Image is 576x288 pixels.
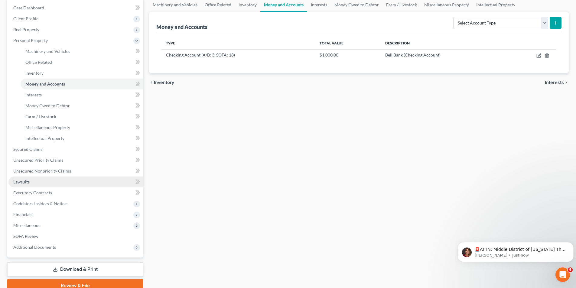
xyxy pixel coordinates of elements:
[8,231,143,242] a: SOFA Review
[320,52,338,57] span: $1,000.00
[25,60,52,65] span: Office Related
[545,80,564,85] span: Interests
[25,125,70,130] span: Miscellaneous Property
[13,234,38,239] span: SOFA Review
[385,52,441,57] span: Bell Bank (Checking Account)
[13,244,56,250] span: Additional Documents
[8,187,143,198] a: Executory Contracts
[21,89,143,100] a: Interests
[13,5,44,10] span: Case Dashboard
[25,81,65,86] span: Money and Accounts
[555,267,570,282] iframe: Intercom live chat
[320,41,343,45] span: Total Value
[21,111,143,122] a: Farm / Livestock
[21,79,143,89] a: Money and Accounts
[13,212,32,217] span: Financials
[149,80,174,85] button: chevron_left Inventory
[21,133,143,144] a: Intellectual Property
[21,46,143,57] a: Machinery and Vehicles
[25,136,64,141] span: Intellectual Property
[21,122,143,133] a: Miscellaneous Property
[13,157,63,163] span: Unsecured Priority Claims
[13,201,68,206] span: Codebtors Insiders & Notices
[8,166,143,176] a: Unsecured Nonpriority Claims
[25,70,44,76] span: Inventory
[13,190,52,195] span: Executory Contracts
[13,27,39,32] span: Real Property
[455,229,576,272] iframe: Intercom notifications message
[13,179,30,184] span: Lawsuits
[13,168,71,173] span: Unsecured Nonpriority Claims
[8,155,143,166] a: Unsecured Priority Claims
[25,49,70,54] span: Machinery and Vehicles
[21,100,143,111] a: Money Owed to Debtor
[564,80,569,85] i: chevron_right
[25,103,70,108] span: Money Owed to Debtor
[25,92,42,97] span: Interests
[166,41,175,45] span: Type
[8,176,143,187] a: Lawsuits
[25,114,56,119] span: Farm / Livestock
[385,41,410,45] span: Description
[21,57,143,68] a: Office Related
[154,80,174,85] span: Inventory
[13,147,42,152] span: Secured Claims
[166,52,235,57] span: Checking Account (A/B: 3, SOFA: 18)
[8,2,143,13] a: Case Dashboard
[568,267,573,272] span: 4
[545,80,569,85] button: Interests chevron_right
[13,38,48,43] span: Personal Property
[8,144,143,155] a: Secured Claims
[7,262,143,277] a: Download & Print
[13,16,38,21] span: Client Profile
[149,80,154,85] i: chevron_left
[21,68,143,79] a: Inventory
[13,223,40,228] span: Miscellaneous
[156,23,207,31] div: Money and Accounts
